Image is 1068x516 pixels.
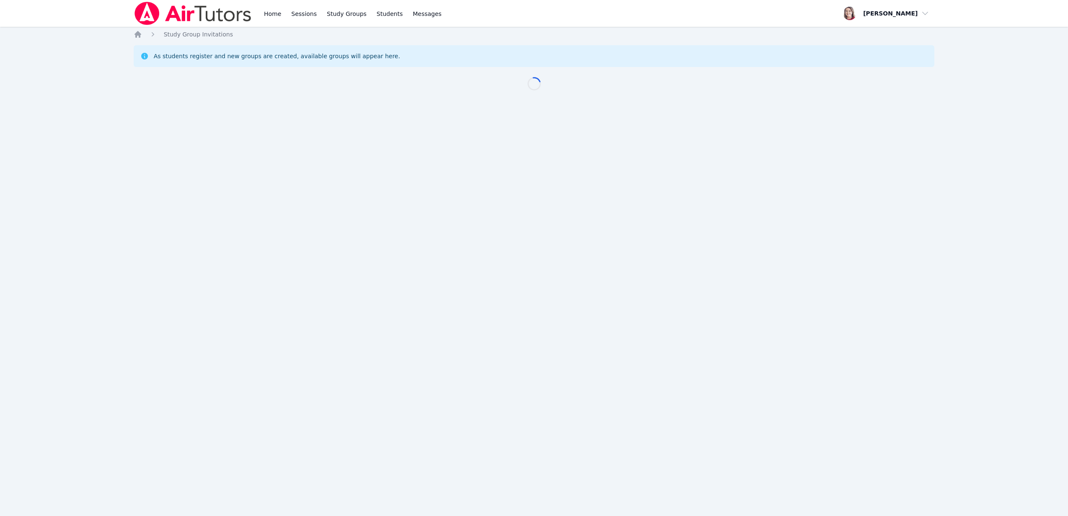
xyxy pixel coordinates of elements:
[164,30,233,39] a: Study Group Invitations
[134,30,935,39] nav: Breadcrumb
[164,31,233,38] span: Study Group Invitations
[154,52,400,60] div: As students register and new groups are created, available groups will appear here.
[134,2,252,25] img: Air Tutors
[413,10,442,18] span: Messages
